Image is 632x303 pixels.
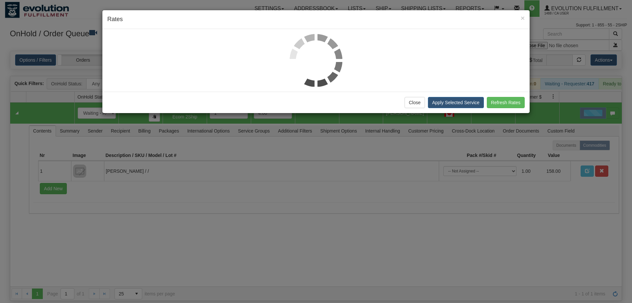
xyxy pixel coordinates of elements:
button: Close [405,97,425,108]
button: Apply Selected Service [428,97,484,108]
span: × [521,14,525,22]
button: Close [521,15,525,21]
img: loader.gif [290,34,342,87]
h4: Rates [107,15,525,24]
button: Refresh Rates [487,97,525,108]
